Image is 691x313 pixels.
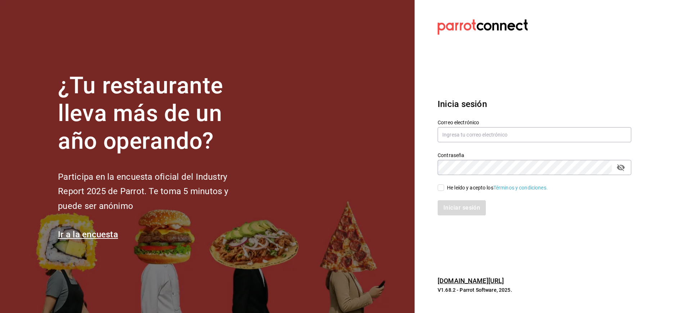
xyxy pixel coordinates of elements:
[58,229,118,240] a: Ir a la encuesta
[58,170,252,214] h2: Participa en la encuesta oficial del Industry Report 2025 de Parrot. Te toma 5 minutos y puede se...
[615,161,627,174] button: passwordField
[438,120,631,125] label: Correo electrónico
[438,127,631,142] input: Ingresa tu correo electrónico
[438,98,631,111] h3: Inicia sesión
[438,277,504,285] a: [DOMAIN_NAME][URL]
[447,184,548,192] div: He leído y acepto los
[493,185,548,191] a: Términos y condiciones.
[58,72,252,155] h1: ¿Tu restaurante lleva más de un año operando?
[438,286,631,294] p: V1.68.2 - Parrot Software, 2025.
[438,153,631,158] label: Contraseña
